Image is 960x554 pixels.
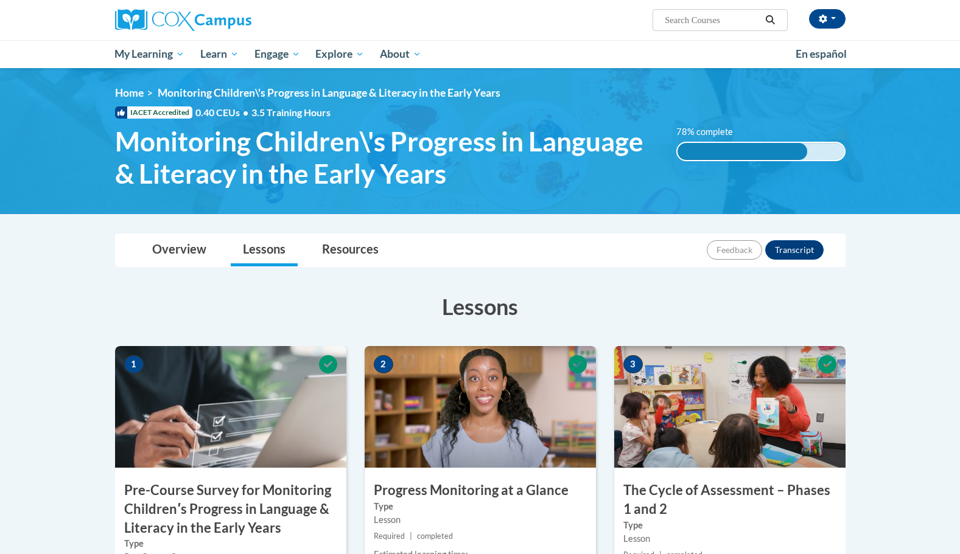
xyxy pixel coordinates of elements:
[417,531,453,541] span: completed
[124,537,337,550] label: Type
[380,47,421,61] span: About
[158,86,500,99] span: Monitoring Children\'s Progress in Language & Literacy in the Early Years
[243,106,248,118] span: •
[307,40,372,68] a: Explore
[374,531,405,541] span: Required
[623,355,643,373] span: 3
[614,481,846,519] h3: The Cycle of Assessment – Phases 1 and 2
[315,47,364,61] span: Explore
[115,125,659,190] span: Monitoring Children\'s Progress in Language & Literacy in the Early Years
[374,355,393,373] span: 2
[310,234,391,266] a: Resources
[115,9,346,31] a: Cox Campus
[107,40,193,68] a: My Learning
[247,40,308,68] a: Engage
[374,513,587,527] div: Lesson
[614,346,846,468] img: Course Image
[115,9,251,31] img: Cox Campus
[124,355,144,373] span: 1
[410,531,412,541] span: |
[707,240,762,260] button: Feedback
[231,234,298,266] a: Lessons
[192,40,247,68] a: Learn
[809,9,846,29] button: Account Settings
[365,481,596,500] h3: Progress Monitoring at a Glance
[115,481,346,537] h3: Pre-Course Survey for Monitoring Childrenʹs Progress in Language & Literacy in the Early Years
[372,40,429,68] a: About
[140,234,219,266] a: Overview
[251,106,331,118] span: 3.5 Training Hours
[195,106,251,119] span: 0.40 CEUs
[115,86,144,99] a: Home
[97,40,864,68] div: Main menu
[114,47,184,61] span: My Learning
[115,291,846,322] h3: Lessons
[664,13,761,27] input: Search Courses
[765,240,824,260] button: Transcript
[623,519,836,532] label: Type
[115,106,192,119] span: IACET Accredited
[623,532,836,545] div: Lesson
[761,13,779,27] button: Search
[796,47,847,60] span: En español
[365,346,596,468] img: Course Image
[374,500,587,513] label: Type
[115,346,346,468] img: Course Image
[254,47,300,61] span: Engage
[678,143,807,160] div: 78% complete
[200,47,239,61] span: Learn
[788,41,855,67] a: En español
[676,125,746,139] label: 78% complete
